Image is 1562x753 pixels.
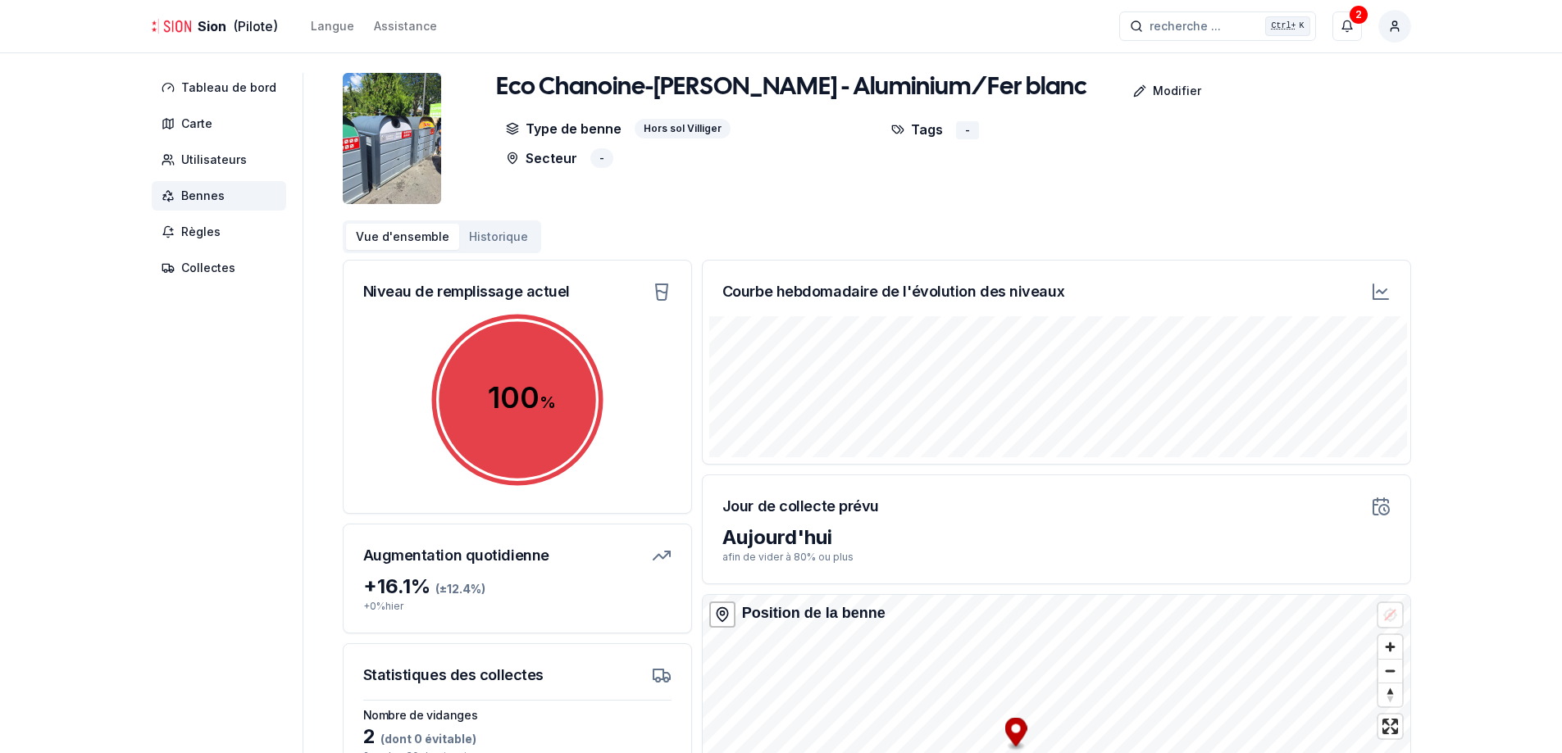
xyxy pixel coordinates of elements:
[435,582,485,596] span: (± 12.4 %)
[152,253,293,283] a: Collectes
[722,524,1391,551] div: Aujourd'hui
[152,109,293,138] a: Carte
[1332,11,1362,41] button: 2
[506,148,577,168] p: Secteur
[1378,660,1402,683] span: Zoom out
[1378,714,1402,738] button: Enter fullscreen
[311,16,354,36] button: Langue
[891,119,943,139] p: Tags
[311,18,354,34] div: Langue
[363,600,672,613] p: + 0 % hier
[459,224,538,250] button: Historique
[363,707,672,724] h3: Nombre de vidanges
[1153,83,1201,99] p: Modifier
[376,732,476,746] span: (dont 0 évitable)
[506,119,622,138] p: Type de benne
[1150,18,1221,34] span: recherche ...
[1119,11,1316,41] button: recherche ...Ctrl+K
[152,73,293,102] a: Tableau de bord
[1378,635,1402,659] button: Zoom in
[742,601,886,624] div: Position de la benne
[181,188,225,204] span: Bennes
[363,664,544,687] h3: Statistiques des collectes
[181,79,276,96] span: Tableau de bord
[722,495,879,518] h3: Jour de collecte prévu
[152,217,293,247] a: Règles
[152,7,191,46] img: Sion Logo
[152,145,293,175] a: Utilisateurs
[496,73,1087,102] h1: Eco Chanoine-[PERSON_NAME] - Aluminium/Fer blanc
[722,551,1391,564] p: afin de vider à 80% ou plus
[722,280,1064,303] h3: Courbe hebdomadaire de l'évolution des niveaux
[1378,603,1402,627] button: Location not available
[198,16,226,36] span: Sion
[374,16,437,36] a: Assistance
[363,574,672,600] div: + 16.1 %
[181,224,221,240] span: Règles
[152,181,293,211] a: Bennes
[635,119,731,138] div: Hors sol Villiger
[590,148,613,168] div: -
[152,16,278,36] a: Sion(Pilote)
[363,544,549,567] h3: Augmentation quotidienne
[1378,659,1402,683] button: Zoom out
[181,260,235,276] span: Collectes
[363,724,672,750] div: 2
[1004,718,1027,751] div: Map marker
[233,16,278,36] span: (Pilote)
[181,152,247,168] span: Utilisateurs
[956,121,979,139] div: -
[181,116,212,132] span: Carte
[1378,683,1402,706] span: Reset bearing to north
[1087,75,1214,107] a: Modifier
[346,224,459,250] button: Vue d'ensemble
[1350,6,1368,24] div: 2
[363,280,570,303] h3: Niveau de remplissage actuel
[343,73,441,204] img: bin Image
[1378,683,1402,706] button: Reset bearing to north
